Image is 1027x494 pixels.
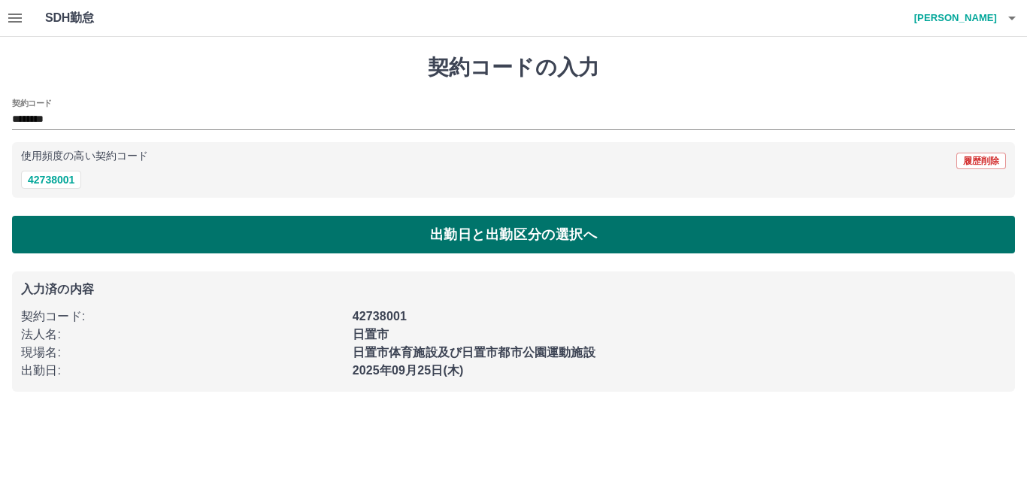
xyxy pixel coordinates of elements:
button: 履歴削除 [956,153,1006,169]
p: 法人名 : [21,326,344,344]
button: 出勤日と出勤区分の選択へ [12,216,1015,253]
b: 2025年09月25日(木) [353,364,464,377]
p: 出勤日 : [21,362,344,380]
p: 現場名 : [21,344,344,362]
h1: 契約コードの入力 [12,55,1015,80]
b: 42738001 [353,310,407,323]
button: 42738001 [21,171,81,189]
h2: 契約コード [12,97,52,109]
b: 日置市体育施設及び日置市都市公園運動施設 [353,346,595,359]
p: 使用頻度の高い契約コード [21,151,148,162]
p: 入力済の内容 [21,283,1006,295]
b: 日置市 [353,328,389,341]
p: 契約コード : [21,308,344,326]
